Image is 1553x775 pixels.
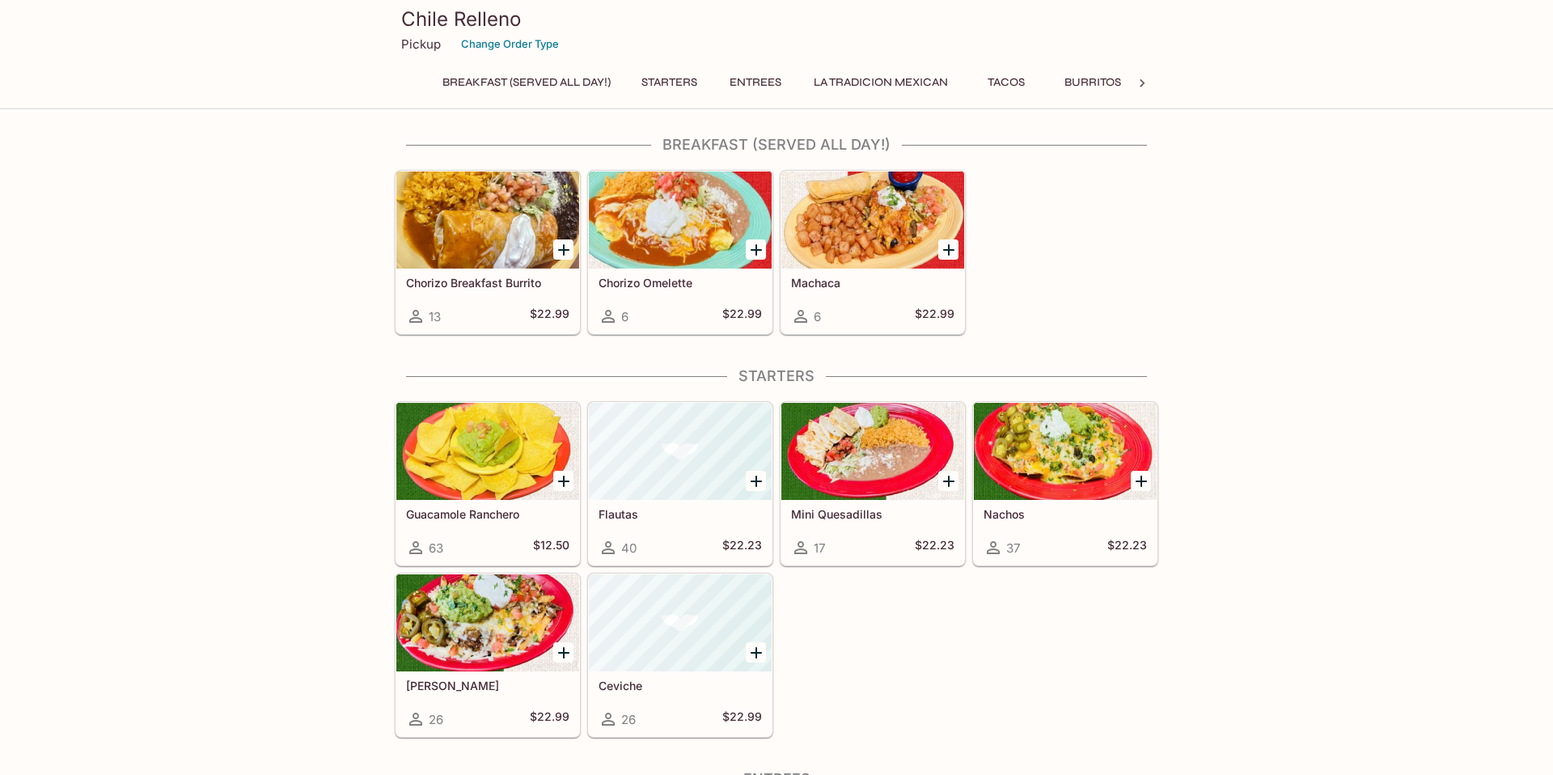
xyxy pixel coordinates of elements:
h5: $12.50 [533,538,569,557]
button: Add Chorizo Breakfast Burrito [553,239,573,260]
h5: Mini Quesadillas [791,507,954,521]
h3: Chile Relleno [401,6,1152,32]
h5: $22.23 [722,538,762,557]
a: Chorizo Omelette6$22.99 [588,171,772,334]
div: Nachos [974,403,1157,500]
button: Add Guacamole Ranchero [553,471,573,491]
h5: Flautas [599,507,762,521]
button: Add Ceviche [746,642,766,663]
button: La Tradicion Mexican [805,71,957,94]
a: [PERSON_NAME]26$22.99 [396,574,580,737]
button: Add Flautas [746,471,766,491]
div: Mini Quesadillas [781,403,964,500]
div: Chorizo Omelette [589,172,772,269]
h5: Chorizo Breakfast Burrito [406,276,569,290]
h5: Machaca [791,276,954,290]
p: Pickup [401,36,441,52]
button: Add Machaca [938,239,958,260]
div: Carne Asada Fries [396,574,579,671]
a: Ceviche26$22.99 [588,574,772,737]
a: Nachos37$22.23 [973,402,1157,565]
button: Change Order Type [454,32,566,57]
a: Flautas40$22.23 [588,402,772,565]
h5: $22.23 [915,538,954,557]
button: Entrees [719,71,792,94]
a: Mini Quesadillas17$22.23 [781,402,965,565]
div: Flautas [589,403,772,500]
div: Machaca [781,172,964,269]
h4: Breakfast (Served ALL DAY!) [395,136,1158,154]
h5: $22.99 [530,709,569,729]
div: Ceviche [589,574,772,671]
button: Add Carne Asada Fries [553,642,573,663]
div: Chorizo Breakfast Burrito [396,172,579,269]
button: Breakfast (Served ALL DAY!) [434,71,620,94]
a: Chorizo Breakfast Burrito13$22.99 [396,171,580,334]
span: 6 [814,309,821,324]
h5: $22.99 [530,307,569,326]
h5: [PERSON_NAME] [406,679,569,692]
span: 17 [814,540,825,556]
button: Add Mini Quesadillas [938,471,958,491]
span: 13 [429,309,441,324]
button: Burritos [1056,71,1130,94]
span: 63 [429,540,443,556]
h5: $22.99 [722,709,762,729]
span: 40 [621,540,637,556]
span: 26 [429,712,443,727]
h5: $22.99 [915,307,954,326]
span: 37 [1006,540,1020,556]
h5: Nachos [984,507,1147,521]
h5: $22.23 [1107,538,1147,557]
a: Guacamole Ranchero63$12.50 [396,402,580,565]
button: Tacos [970,71,1043,94]
h5: Guacamole Ranchero [406,507,569,521]
div: Guacamole Ranchero [396,403,579,500]
button: Add Chorizo Omelette [746,239,766,260]
button: Add Nachos [1131,471,1151,491]
button: Starters [633,71,706,94]
span: 6 [621,309,628,324]
a: Machaca6$22.99 [781,171,965,334]
h5: Ceviche [599,679,762,692]
span: 26 [621,712,636,727]
h4: Starters [395,367,1158,385]
h5: Chorizo Omelette [599,276,762,290]
h5: $22.99 [722,307,762,326]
